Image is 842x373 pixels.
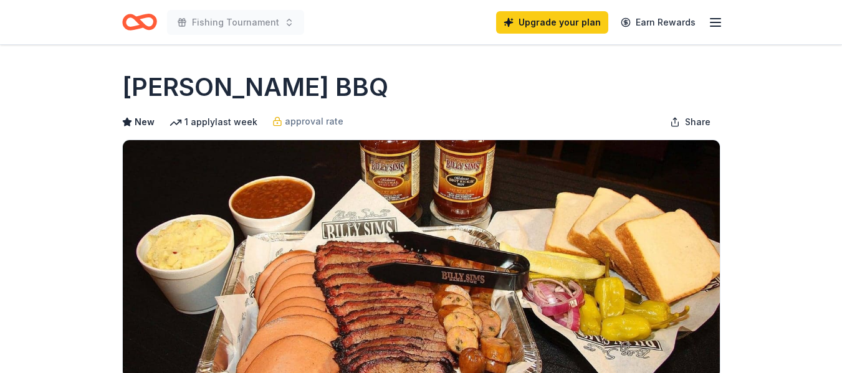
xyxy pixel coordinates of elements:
[122,70,388,105] h1: [PERSON_NAME] BBQ
[135,115,155,130] span: New
[660,110,720,135] button: Share
[496,11,608,34] a: Upgrade your plan
[685,115,710,130] span: Share
[122,7,157,37] a: Home
[272,114,343,129] a: approval rate
[167,10,304,35] button: Fishing Tournament
[192,15,279,30] span: Fishing Tournament
[613,11,703,34] a: Earn Rewards
[170,115,257,130] div: 1 apply last week
[285,114,343,129] span: approval rate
